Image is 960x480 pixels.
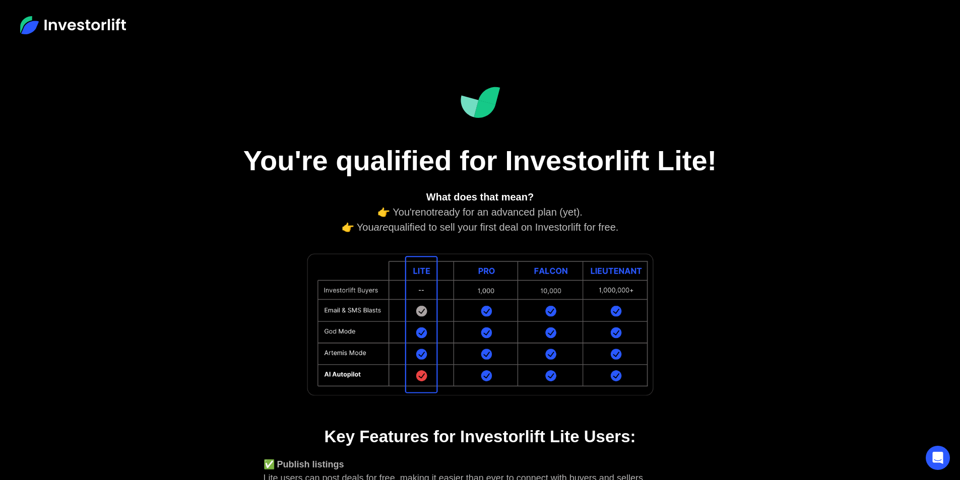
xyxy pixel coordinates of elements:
img: Investorlift Dashboard [460,87,500,118]
strong: What does that mean? [426,191,534,202]
div: 👉 You're ready for an advanced plan (yet). 👉 You qualified to sell your first deal on Investorlif... [264,189,697,235]
h1: You're qualified for Investorlift Lite! [228,144,732,177]
div: Open Intercom Messenger [926,446,950,470]
strong: ✅ Publish listings [264,459,344,469]
em: not [421,207,435,218]
strong: Key Features for Investorlift Lite Users: [324,427,635,446]
em: are [374,222,389,233]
